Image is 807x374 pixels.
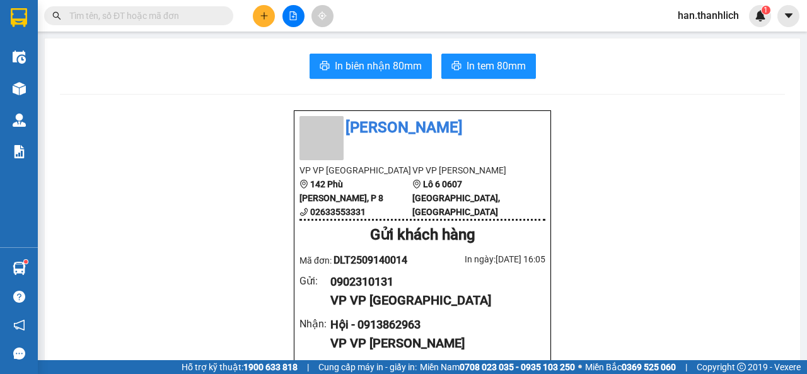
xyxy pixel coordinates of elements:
[335,58,422,74] span: In biên nhận 80mm
[24,260,28,264] sup: 1
[13,319,25,331] span: notification
[310,54,432,79] button: printerIn biên nhận 80mm
[334,254,407,266] span: DLT2509140014
[318,11,327,20] span: aim
[13,82,26,95] img: warehouse-icon
[182,360,298,374] span: Hỗ trợ kỹ thuật:
[777,5,799,27] button: caret-down
[412,180,421,189] span: environment
[13,114,26,127] img: warehouse-icon
[13,348,25,359] span: message
[737,363,746,371] span: copyright
[243,362,298,372] strong: 1900 633 818
[13,50,26,64] img: warehouse-icon
[330,316,535,334] div: Hội - 0913862963
[299,252,422,268] div: Mã đơn:
[763,6,768,15] span: 1
[299,223,545,247] div: Gửi khách hàng
[11,8,27,27] img: logo-vxr
[13,291,25,303] span: question-circle
[69,9,218,23] input: Tìm tên, số ĐT hoặc mã đơn
[299,163,412,177] li: VP VP [GEOGRAPHIC_DATA]
[13,262,26,275] img: warehouse-icon
[467,58,526,74] span: In tem 80mm
[330,334,535,353] div: VP VP [PERSON_NAME]
[578,365,582,370] span: ⚪️
[282,5,305,27] button: file-add
[52,11,61,20] span: search
[299,273,330,289] div: Gửi :
[311,5,334,27] button: aim
[299,179,383,203] b: 142 Phù [PERSON_NAME], P 8
[299,116,545,140] li: [PERSON_NAME]
[330,273,535,291] div: 0902310131
[441,54,536,79] button: printerIn tem 80mm
[422,252,545,266] div: In ngày: [DATE] 16:05
[755,10,766,21] img: icon-new-feature
[260,11,269,20] span: plus
[585,360,676,374] span: Miền Bắc
[318,360,417,374] span: Cung cấp máy in - giấy in:
[13,145,26,158] img: solution-icon
[762,6,770,15] sup: 1
[412,163,525,177] li: VP VP [PERSON_NAME]
[253,5,275,27] button: plus
[299,316,330,332] div: Nhận :
[460,362,575,372] strong: 0708 023 035 - 0935 103 250
[451,61,462,73] span: printer
[622,362,676,372] strong: 0369 525 060
[299,207,308,216] span: phone
[320,61,330,73] span: printer
[783,10,794,21] span: caret-down
[685,360,687,374] span: |
[420,360,575,374] span: Miền Nam
[330,291,535,310] div: VP VP [GEOGRAPHIC_DATA]
[299,180,308,189] span: environment
[310,207,366,217] b: 02633553331
[668,8,749,23] span: han.thanhlich
[289,11,298,20] span: file-add
[307,360,309,374] span: |
[412,179,500,217] b: Lô 6 0607 [GEOGRAPHIC_DATA], [GEOGRAPHIC_DATA]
